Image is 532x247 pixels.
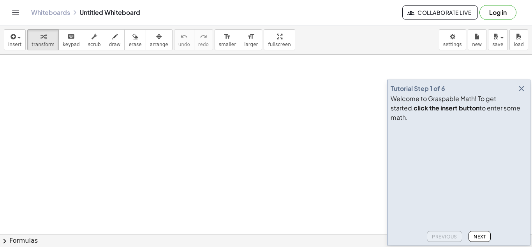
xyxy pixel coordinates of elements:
[198,42,209,47] span: redo
[63,42,80,47] span: keypad
[402,5,478,20] button: Collaborate Live
[27,29,59,50] button: transform
[9,6,22,19] button: Toggle navigation
[146,29,173,50] button: arrange
[105,29,125,50] button: draw
[215,29,240,50] button: format_sizesmaller
[8,42,21,47] span: insert
[244,42,258,47] span: larger
[472,42,482,47] span: new
[264,29,295,50] button: fullscreen
[479,5,516,20] button: Log in
[180,32,188,41] i: undo
[32,42,55,47] span: transform
[219,42,236,47] span: smaller
[31,9,70,16] a: Whiteboards
[488,29,508,50] button: save
[150,42,168,47] span: arrange
[84,29,105,50] button: scrub
[391,94,527,122] div: Welcome to Graspable Math! To get started, to enter some math.
[468,29,486,50] button: new
[247,32,255,41] i: format_size
[4,29,26,50] button: insert
[88,42,101,47] span: scrub
[409,9,471,16] span: Collaborate Live
[514,42,524,47] span: load
[124,29,146,50] button: erase
[174,29,194,50] button: undoundo
[178,42,190,47] span: undo
[391,84,445,93] div: Tutorial Step 1 of 6
[200,32,207,41] i: redo
[474,234,486,240] span: Next
[67,32,75,41] i: keyboard
[439,29,466,50] button: settings
[509,29,528,50] button: load
[58,29,84,50] button: keyboardkeypad
[469,231,491,242] button: Next
[443,42,462,47] span: settings
[129,42,141,47] span: erase
[240,29,262,50] button: format_sizelarger
[492,42,503,47] span: save
[414,104,479,112] b: click the insert button
[194,29,213,50] button: redoredo
[268,42,291,47] span: fullscreen
[109,42,121,47] span: draw
[224,32,231,41] i: format_size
